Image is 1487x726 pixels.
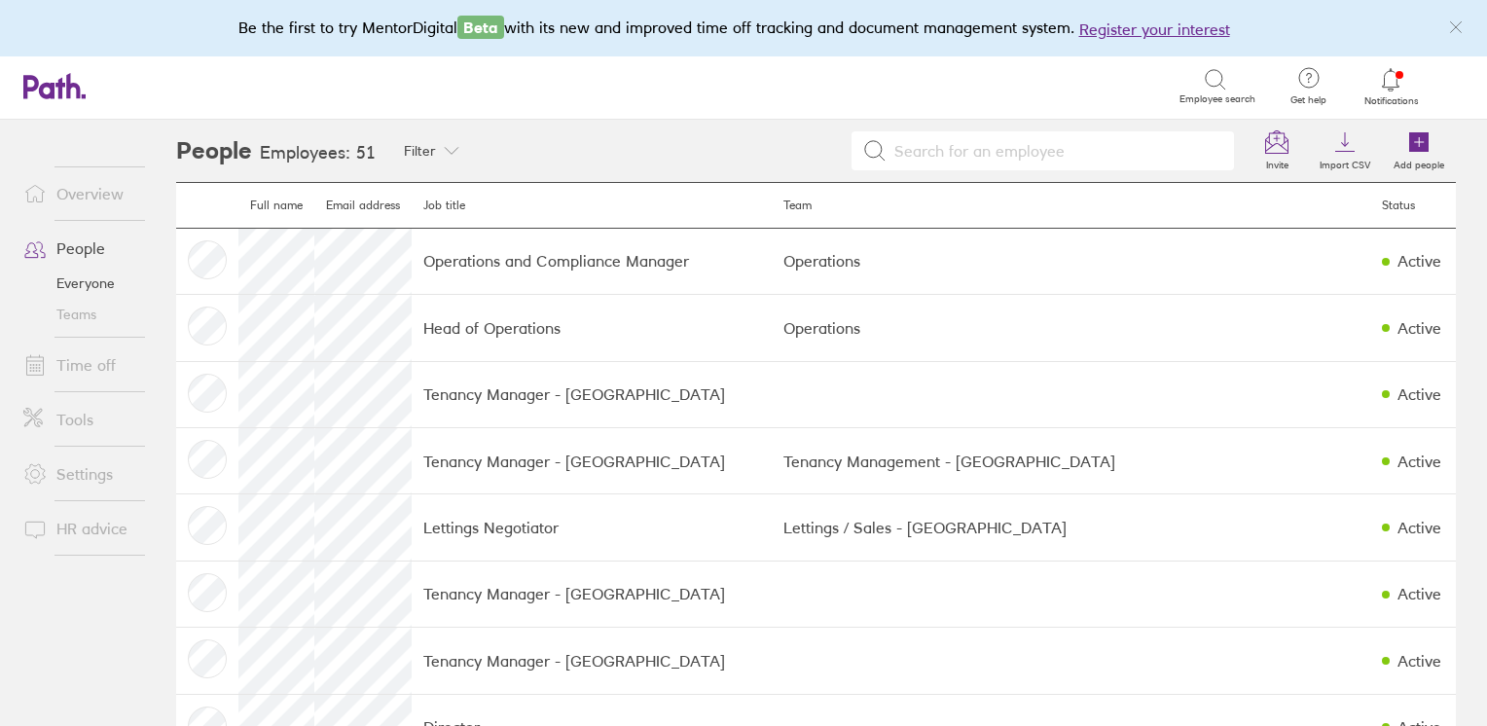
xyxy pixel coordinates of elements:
a: Everyone [8,268,164,299]
a: Tools [8,400,164,439]
th: Email address [314,183,412,229]
span: Notifications [1360,95,1423,107]
a: Time off [8,345,164,384]
a: HR advice [8,509,164,548]
th: Team [772,183,1370,229]
td: Tenancy Management - [GEOGRAPHIC_DATA] [772,428,1370,494]
a: Settings [8,454,164,493]
td: Head of Operations [412,295,772,361]
div: Active [1397,453,1441,470]
span: Filter [404,143,436,159]
button: Register your interest [1079,18,1230,41]
td: Tenancy Manager - [GEOGRAPHIC_DATA] [412,361,772,427]
a: Notifications [1360,66,1423,107]
a: Overview [8,174,164,213]
th: Full name [238,183,314,229]
div: Active [1397,252,1441,270]
th: Status [1370,183,1456,229]
td: Lettings Negotiator [412,494,772,561]
td: Tenancy Manager - [GEOGRAPHIC_DATA] [412,628,772,694]
td: Operations [772,228,1370,294]
td: Tenancy Manager - [GEOGRAPHIC_DATA] [412,428,772,494]
td: Lettings / Sales - [GEOGRAPHIC_DATA] [772,494,1370,561]
a: Teams [8,299,164,330]
div: Active [1397,585,1441,602]
div: Active [1397,385,1441,403]
div: Active [1397,519,1441,536]
a: Invite [1246,120,1308,182]
label: Invite [1254,154,1300,171]
a: Import CSV [1308,120,1382,182]
td: Operations and Compliance Manager [412,228,772,294]
div: Be the first to try MentorDigital with its new and improved time off tracking and document manage... [238,16,1250,41]
h3: Employees: 51 [260,143,376,163]
div: Search [218,77,268,94]
label: Import CSV [1308,154,1382,171]
a: Add people [1382,120,1456,182]
h2: People [176,120,252,182]
input: Search for an employee [887,132,1222,169]
td: Operations [772,295,1370,361]
div: Active [1397,652,1441,670]
span: Employee search [1179,93,1255,105]
th: Job title [412,183,772,229]
td: Tenancy Manager - [GEOGRAPHIC_DATA] [412,561,772,627]
span: Get help [1277,94,1340,106]
a: People [8,229,164,268]
label: Add people [1382,154,1456,171]
span: Beta [457,16,504,39]
div: Active [1397,319,1441,337]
